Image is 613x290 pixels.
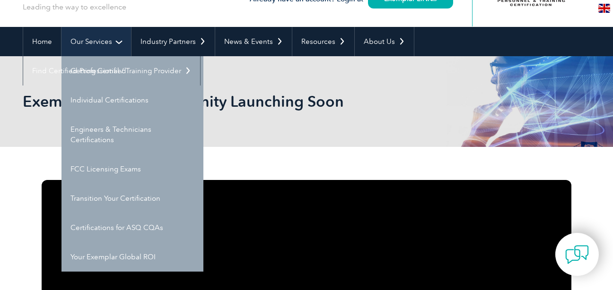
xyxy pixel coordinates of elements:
a: FCC Licensing Exams [61,154,203,184]
h2: Exemplar Global Community Launching Soon [23,94,420,109]
a: Transition Your Certification [61,184,203,213]
img: en [598,4,610,13]
a: Your Exemplar Global ROI [61,242,203,272]
a: Certifications for ASQ CQAs [61,213,203,242]
a: Industry Partners [131,27,215,56]
img: contact-chat.png [565,243,589,266]
a: Our Services [61,27,131,56]
a: Individual Certifications [61,85,203,115]
a: Resources [292,27,354,56]
a: Find Certified Professional / Training Provider [23,56,200,85]
a: Home [23,27,61,56]
a: About Us [355,27,414,56]
a: Engineers & Technicians Certifications [61,115,203,154]
a: News & Events [215,27,292,56]
p: Leading the way to excellence [23,2,126,12]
